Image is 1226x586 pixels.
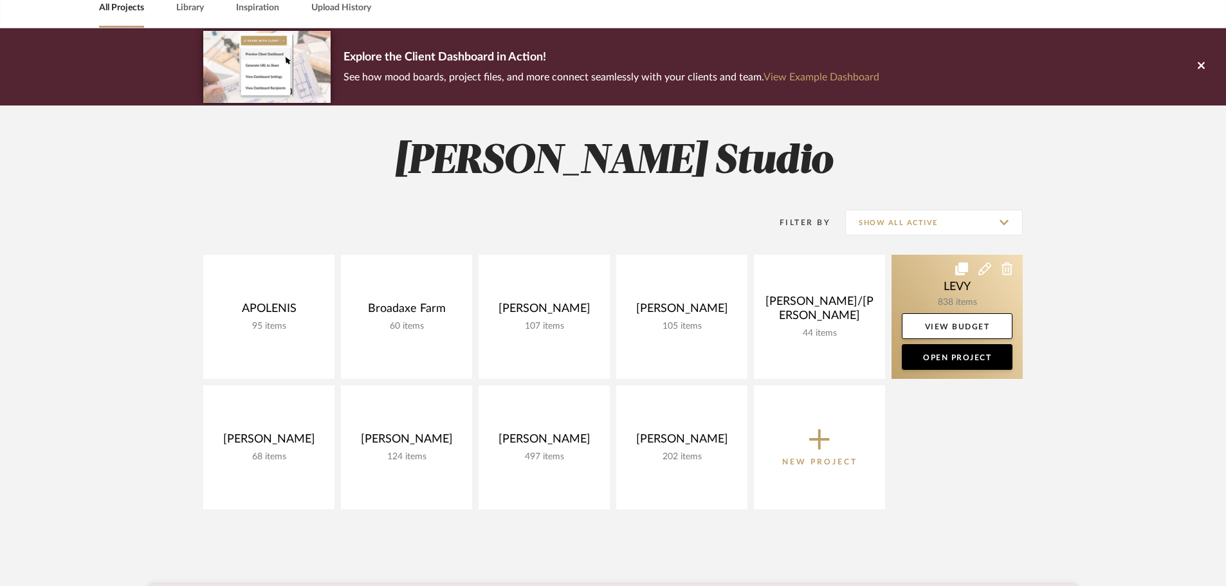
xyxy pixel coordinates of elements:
[764,295,875,328] div: [PERSON_NAME]/[PERSON_NAME]
[489,321,599,332] div: 107 items
[214,302,324,321] div: APOLENIS
[214,321,324,332] div: 95 items
[763,216,830,229] div: Filter By
[150,138,1076,186] h2: [PERSON_NAME] Studio
[351,302,462,321] div: Broadaxe Farm
[902,313,1012,339] a: View Budget
[754,385,885,509] button: New Project
[214,432,324,452] div: [PERSON_NAME]
[627,321,737,332] div: 105 items
[351,432,462,452] div: [PERSON_NAME]
[782,455,857,468] p: New Project
[343,68,879,86] p: See how mood boards, project files, and more connect seamlessly with your clients and team.
[203,31,331,102] img: d5d033c5-7b12-40c2-a960-1ecee1989c38.png
[764,328,875,339] div: 44 items
[627,452,737,462] div: 202 items
[489,432,599,452] div: [PERSON_NAME]
[627,302,737,321] div: [PERSON_NAME]
[627,432,737,452] div: [PERSON_NAME]
[902,344,1012,370] a: Open Project
[489,302,599,321] div: [PERSON_NAME]
[351,452,462,462] div: 124 items
[343,48,879,68] p: Explore the Client Dashboard in Action!
[764,72,879,82] a: View Example Dashboard
[214,452,324,462] div: 68 items
[351,321,462,332] div: 60 items
[489,452,599,462] div: 497 items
